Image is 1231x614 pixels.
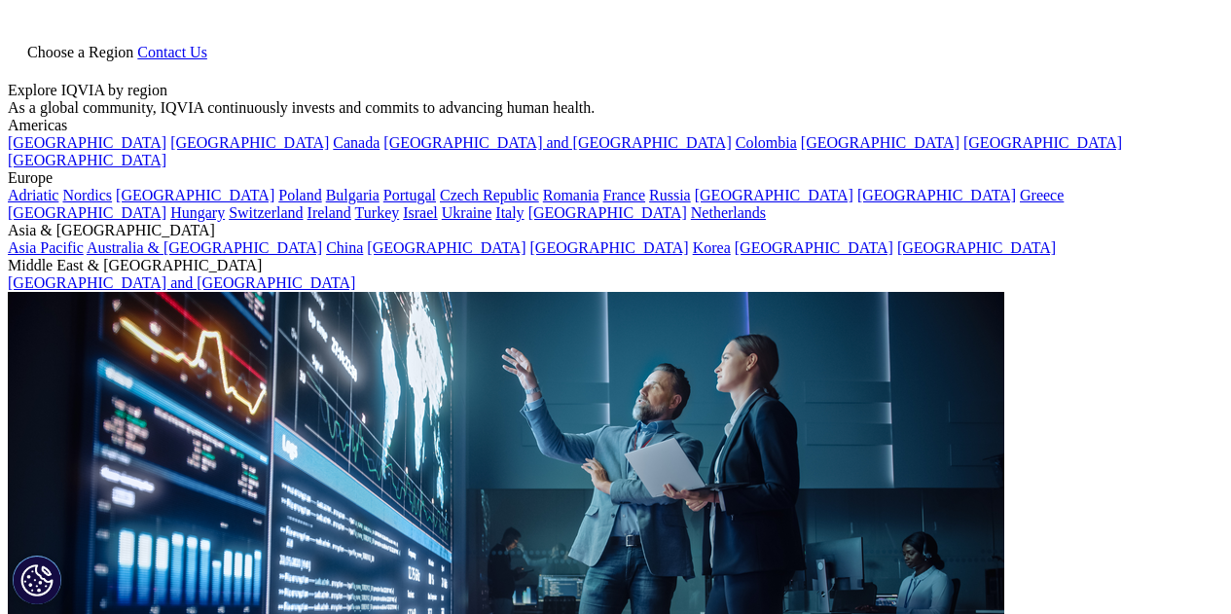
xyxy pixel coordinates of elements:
[170,134,329,151] a: [GEOGRAPHIC_DATA]
[229,204,303,221] a: Switzerland
[8,152,166,168] a: [GEOGRAPHIC_DATA]
[857,187,1016,203] a: [GEOGRAPHIC_DATA]
[8,274,355,291] a: [GEOGRAPHIC_DATA] and [GEOGRAPHIC_DATA]
[8,204,166,221] a: [GEOGRAPHIC_DATA]
[603,187,646,203] a: France
[8,257,1223,274] div: Middle East & [GEOGRAPHIC_DATA]
[1020,187,1064,203] a: Greece
[137,44,207,60] a: Contact Us
[333,134,380,151] a: Canada
[495,204,524,221] a: Italy
[530,239,689,256] a: [GEOGRAPHIC_DATA]
[278,187,321,203] a: Poland
[528,204,687,221] a: [GEOGRAPHIC_DATA]
[326,187,380,203] a: Bulgaria
[355,204,400,221] a: Turkey
[8,187,58,203] a: Adriatic
[801,134,959,151] a: [GEOGRAPHIC_DATA]
[543,187,599,203] a: Romania
[695,187,853,203] a: [GEOGRAPHIC_DATA]
[897,239,1056,256] a: [GEOGRAPHIC_DATA]
[27,44,133,60] span: Choose a Region
[736,134,797,151] a: Colombia
[13,556,61,604] button: Cookie-instellingen
[62,187,112,203] a: Nordics
[693,239,731,256] a: Korea
[440,187,539,203] a: Czech Republic
[170,204,225,221] a: Hungary
[735,239,893,256] a: [GEOGRAPHIC_DATA]
[8,99,1223,117] div: As a global community, IQVIA continuously invests and commits to advancing human health.
[116,187,274,203] a: [GEOGRAPHIC_DATA]
[8,169,1223,187] div: Europe
[308,204,351,221] a: Ireland
[691,204,766,221] a: Netherlands
[442,204,492,221] a: Ukraine
[367,239,525,256] a: [GEOGRAPHIC_DATA]
[8,239,84,256] a: Asia Pacific
[649,187,691,203] a: Russia
[8,222,1223,239] div: Asia & [GEOGRAPHIC_DATA]
[326,239,363,256] a: China
[8,117,1223,134] div: Americas
[8,134,166,151] a: [GEOGRAPHIC_DATA]
[963,134,1122,151] a: [GEOGRAPHIC_DATA]
[383,187,436,203] a: Portugal
[403,204,438,221] a: Israel
[87,239,322,256] a: Australia & [GEOGRAPHIC_DATA]
[8,82,1223,99] div: Explore IQVIA by region
[383,134,731,151] a: [GEOGRAPHIC_DATA] and [GEOGRAPHIC_DATA]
